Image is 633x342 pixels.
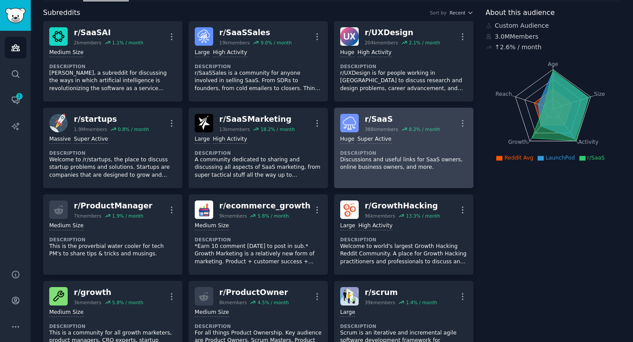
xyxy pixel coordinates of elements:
dt: Description [340,323,467,329]
div: Medium Size [49,222,84,230]
tspan: Size [594,91,605,97]
div: r/ ProductOwner [219,287,289,298]
p: r/UXDesign is for people working in [GEOGRAPHIC_DATA] to discuss research and design problems, ca... [340,69,467,93]
a: SaaSMarketingr/SaaSMarketing13kmembers18.2% / monthLargeHigh ActivityDescriptionA community dedic... [189,108,328,188]
div: 5.8 % / month [112,299,143,306]
span: Reddit Avg [504,155,533,161]
span: Subreddits [43,7,80,18]
div: Super Active [357,135,392,144]
p: Welcome to /r/startups, the place to discuss startup problems and solutions. Startups are compani... [49,156,176,179]
div: Sort by [430,10,447,16]
img: UXDesign [340,27,359,46]
div: Huge [340,49,354,57]
div: Custom Audience [486,21,621,30]
dt: Description [340,63,467,69]
div: High Activity [357,49,392,57]
div: Super Active [74,135,108,144]
img: GummySearch logo [5,8,25,23]
div: Huge [340,135,354,144]
a: 1 [5,89,26,111]
div: 2.1 % / month [409,40,440,46]
span: Recent [450,10,466,16]
p: A community dedicated to sharing and discussing all aspects of SaaS marketing, from super tactica... [195,156,322,179]
tspan: Activity [578,139,598,145]
img: growth [49,287,68,306]
div: ↑ 2.6 % / month [495,43,542,52]
dt: Description [49,323,176,329]
dt: Description [195,323,322,329]
div: 9k members [219,213,247,219]
div: 18.2 % / month [261,126,295,132]
div: r/ SaaSSales [219,27,292,38]
p: r/SaaSSales is a community for anyone involved in selling SaaS. From SDRs to founders, from cold ... [195,69,322,93]
dt: Description [195,236,322,243]
div: r/ ecommerce_growth [219,200,310,211]
div: 13k members [219,126,250,132]
div: 19k members [219,40,250,46]
a: SaaSr/SaaS388kmembers8.2% / monthHugeSuper ActiveDescriptionDiscussions and useful links for SaaS... [334,108,473,188]
div: Massive [49,135,71,144]
div: 1.1 % / month [112,40,143,46]
div: 388k members [365,126,398,132]
img: scrum [340,287,359,306]
dt: Description [195,150,322,156]
span: LaunchPod [546,155,575,161]
span: About this audience [486,7,555,18]
div: 204k members [365,40,398,46]
div: Large [195,135,210,144]
p: Discussions and useful links for SaaS owners, online business owners, and more. [340,156,467,171]
p: [PERSON_NAME], a subreddit for discussing the ways in which artificial intelligence is revolution... [49,69,176,93]
a: UXDesignr/UXDesign204kmembers2.1% / monthHugeHigh ActivityDescriptionr/UXDesign is for people wor... [334,21,473,102]
img: GrowthHacking [340,200,359,219]
div: 3k members [74,299,102,306]
div: r/ SaaSMarketing [219,114,295,125]
div: r/ growth [74,287,143,298]
div: 8.2 % / month [409,126,440,132]
div: r/ startups [74,114,149,125]
div: 2k members [74,40,102,46]
a: SaaSSalesr/SaaSSales19kmembers9.0% / monthLargeHigh ActivityDescriptionr/SaaSSales is a community... [189,21,328,102]
tspan: Age [548,61,558,67]
a: GrowthHackingr/GrowthHacking96kmembers13.3% / monthLargeHigh ActivityDescriptionWelcome to world'... [334,194,473,275]
div: r/ scrum [365,287,437,298]
img: ecommerce_growth [195,200,213,219]
dt: Description [49,150,176,156]
div: 13.3 % / month [406,213,440,219]
div: Large [195,49,210,57]
a: r/ProductManager7kmembers1.9% / monthMedium SizeDescriptionThis is the proverbial water cooler fo... [43,194,182,275]
div: 9.0 % / month [261,40,292,46]
img: SaaSAI [49,27,68,46]
div: 5.8 % / month [258,213,289,219]
div: High Activity [358,222,393,230]
button: Recent [450,10,473,16]
div: Large [340,222,355,230]
tspan: Growth [508,139,527,145]
div: 39k members [365,299,395,306]
tspan: Reach [495,91,512,97]
img: SaaS [340,114,359,132]
div: 1.9M members [74,126,107,132]
a: startupsr/startups1.9Mmembers0.8% / monthMassiveSuper ActiveDescriptionWelcome to /r/startups, th... [43,108,182,188]
div: 4.5 % / month [258,299,289,306]
a: ecommerce_growthr/ecommerce_growth9kmembers5.8% / monthMedium SizeDescription*Earn 10 comment [DA... [189,194,328,275]
dt: Description [340,236,467,243]
div: 7k members [74,213,102,219]
p: Welcome to world's largest Growth Hacking Reddit Community. A place for Growth Hacking practition... [340,243,467,266]
div: Medium Size [195,222,229,230]
div: Medium Size [195,309,229,317]
div: r/ SaaS [365,114,440,125]
img: SaaSMarketing [195,114,213,132]
div: Medium Size [49,49,84,57]
div: 1.9 % / month [112,213,143,219]
div: High Activity [213,49,247,57]
div: Large [340,309,355,317]
p: *Earn 10 comment [DATE] to post in sub.* Growth Marketing is a relatively new form of marketing. ... [195,243,322,266]
a: SaaSAIr/SaaSAI2kmembers1.1% / monthMedium SizeDescription[PERSON_NAME], a subreddit for discussin... [43,21,182,102]
span: r/SaaS [587,155,605,161]
div: High Activity [213,135,247,144]
img: startups [49,114,68,132]
div: 3.0M Members [486,32,621,41]
p: This is the proverbial water cooler for tech PM's to share tips & tricks and musings. [49,243,176,258]
div: 1.4 % / month [406,299,437,306]
div: 0.8 % / month [118,126,149,132]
